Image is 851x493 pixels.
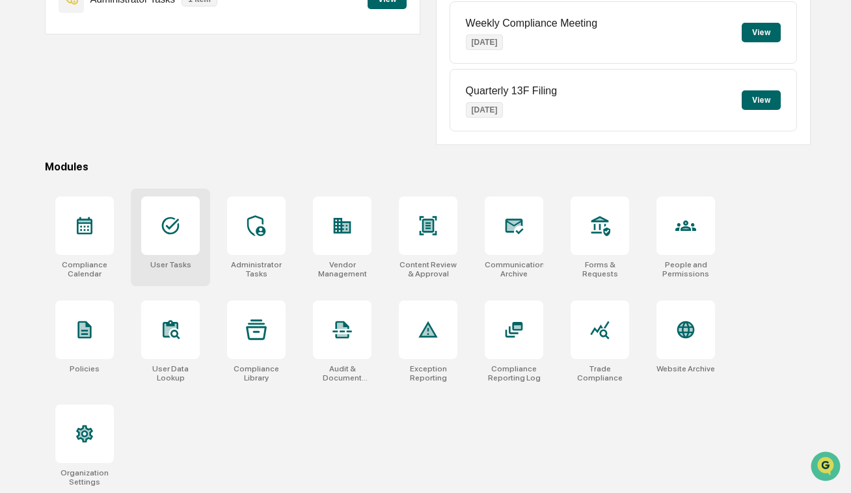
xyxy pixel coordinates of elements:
[313,364,371,382] div: Audit & Document Logs
[742,23,781,42] button: View
[485,260,543,278] div: Communications Archive
[13,27,237,48] p: How can we help?
[227,364,286,382] div: Compliance Library
[656,260,715,278] div: People and Permissions
[227,260,286,278] div: Administrator Tasks
[70,364,100,373] div: Policies
[13,100,36,123] img: 1746055101610-c473b297-6a78-478c-a979-82029cc54cd1
[8,183,87,207] a: 🔎Data Lookup
[26,164,84,177] span: Preclearance
[141,364,200,382] div: User Data Lookup
[656,364,715,373] div: Website Archive
[150,260,191,269] div: User Tasks
[44,113,165,123] div: We're available if you need us!
[571,364,629,382] div: Trade Compliance
[94,165,105,176] div: 🗄️
[44,100,213,113] div: Start new chat
[466,102,504,118] p: [DATE]
[742,90,781,110] button: View
[809,450,844,485] iframe: Open customer support
[466,18,597,29] p: Weekly Compliance Meeting
[485,364,543,382] div: Compliance Reporting Log
[466,85,558,97] p: Quarterly 13F Filing
[89,159,167,182] a: 🗄️Attestations
[55,468,114,486] div: Organization Settings
[221,103,237,119] button: Start new chat
[571,260,629,278] div: Forms & Requests
[26,189,82,202] span: Data Lookup
[399,364,457,382] div: Exception Reporting
[13,190,23,200] div: 🔎
[92,220,157,230] a: Powered byPylon
[466,34,504,50] p: [DATE]
[313,260,371,278] div: Vendor Management
[129,220,157,230] span: Pylon
[13,165,23,176] div: 🖐️
[55,260,114,278] div: Compliance Calendar
[107,164,161,177] span: Attestations
[45,161,811,173] div: Modules
[399,260,457,278] div: Content Review & Approval
[8,159,89,182] a: 🖐️Preclearance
